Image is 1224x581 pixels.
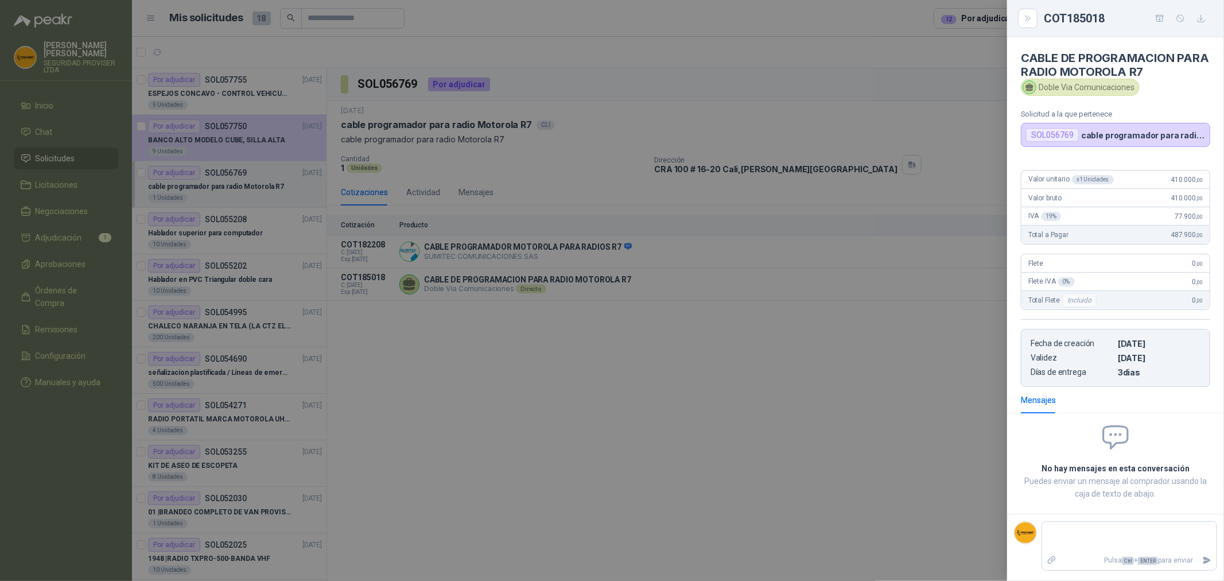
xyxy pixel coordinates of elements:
label: Adjuntar archivos [1042,551,1062,571]
span: ,00 [1196,232,1203,238]
span: 0 [1192,259,1203,268]
span: 487.900 [1171,231,1203,239]
div: Incluido [1062,293,1097,307]
p: Puedes enviar un mensaje al comprador usando la caja de texto de abajo. [1021,475,1210,500]
span: Flete [1028,259,1043,268]
p: 3 dias [1118,367,1200,377]
span: ,00 [1196,177,1203,183]
div: 19 % [1042,212,1062,221]
p: Pulsa + para enviar [1062,551,1198,571]
h2: No hay mensajes en esta conversación [1021,462,1210,475]
span: Total Flete [1028,293,1099,307]
p: Días de entrega [1031,367,1113,377]
span: ENTER [1138,557,1158,565]
span: IVA [1028,212,1061,221]
p: [DATE] [1118,339,1200,348]
div: SOL056769 [1026,128,1079,142]
span: Valor bruto [1028,194,1062,202]
p: [DATE] [1118,353,1200,363]
span: Ctrl [1122,557,1134,565]
p: Validez [1031,353,1113,363]
h4: CABLE DE PROGRAMACION PARA RADIO MOTOROLA R7 [1021,51,1210,79]
div: x 1 Unidades [1072,175,1114,184]
span: 77.900 [1175,212,1203,220]
span: 410.000 [1171,176,1203,184]
p: cable programador para radio Motorola R7 [1081,130,1205,140]
span: ,00 [1196,214,1203,220]
span: ,00 [1196,297,1203,304]
span: 0 [1192,296,1203,304]
div: COT185018 [1044,9,1210,28]
span: Valor unitario [1028,175,1114,184]
span: Total a Pagar [1028,231,1068,239]
span: ,00 [1196,261,1203,267]
div: 0 % [1058,277,1075,286]
button: Close [1021,11,1035,25]
span: 0 [1192,278,1203,286]
span: ,00 [1196,279,1203,285]
img: Company Logo [1015,522,1036,544]
p: Solicitud a la que pertenece [1021,110,1210,118]
span: ,00 [1196,195,1203,202]
p: Fecha de creación [1031,339,1113,348]
span: 410.000 [1171,194,1203,202]
button: Enviar [1198,551,1217,571]
span: Flete IVA [1028,277,1075,286]
div: Mensajes [1021,394,1056,406]
div: Doble Via Comunicaciones [1021,79,1140,96]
